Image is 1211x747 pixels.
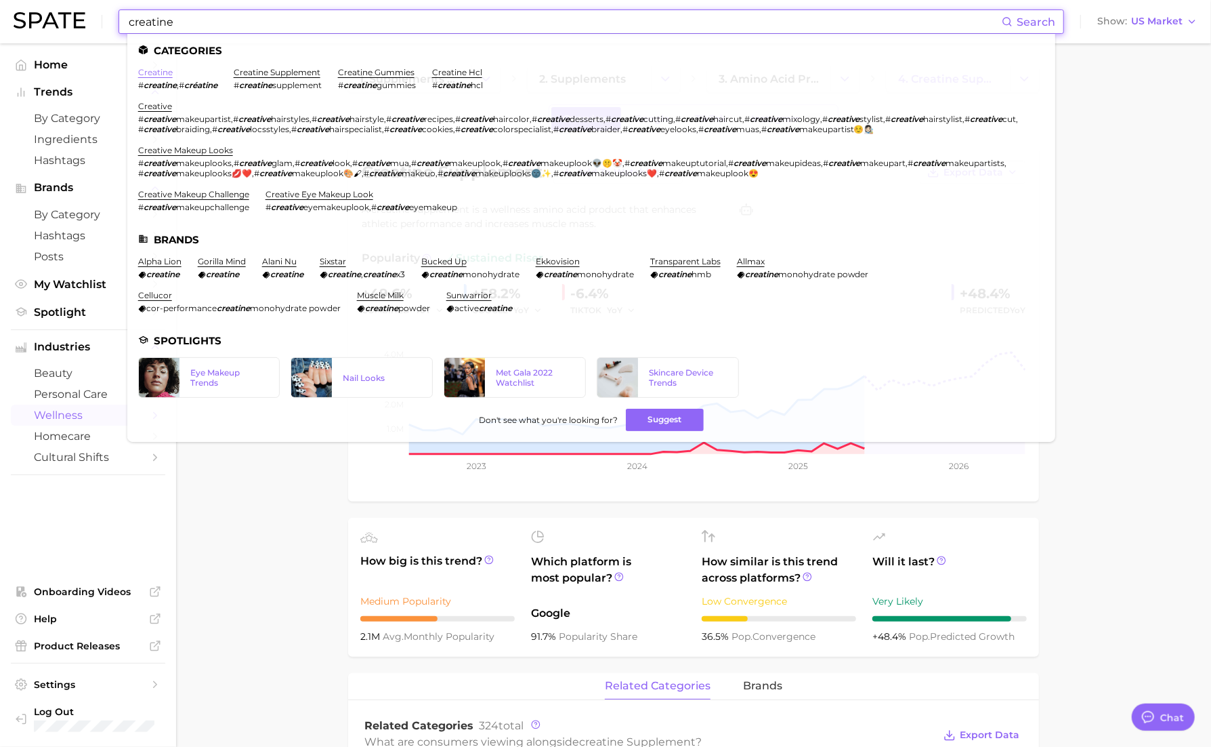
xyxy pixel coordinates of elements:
[297,124,329,134] em: creative
[914,158,946,168] em: creative
[271,202,303,212] em: creative
[176,114,231,124] span: makeupartist
[624,158,630,168] span: #
[320,269,405,279] div: ,
[217,303,250,313] em: creatine
[702,554,856,586] span: How similar is this trend across platforms?
[713,114,742,124] span: haircut
[429,269,463,279] em: creatine
[411,158,417,168] span: #
[788,461,808,471] tspan: 2025
[291,357,433,398] a: Nail Looks
[734,158,766,168] em: creative
[611,114,643,124] em: creative
[14,12,85,28] img: SPATE
[822,114,828,124] span: #
[386,114,391,124] span: #
[432,80,438,90] span: #
[493,114,530,124] span: haircolor
[766,158,821,168] span: makeupideas
[577,269,634,279] span: monohydrate
[270,269,303,279] em: creatine
[390,158,409,168] span: mua
[731,630,752,643] abbr: popularity index
[662,158,726,168] span: makeuptutorial
[11,225,165,246] a: Hashtags
[909,630,930,643] abbr: popularity index
[272,80,322,90] span: supplement
[493,124,551,134] span: colorspecialist
[455,124,461,134] span: #
[659,168,664,178] span: #
[262,256,297,266] a: alani nu
[328,269,361,279] em: creatine
[250,303,341,313] span: monohydrate powder
[391,114,424,124] em: creative
[11,204,165,225] a: by Category
[537,114,570,124] em: creative
[11,337,165,357] button: Industries
[333,158,350,168] span: look
[744,114,750,124] span: #
[553,124,559,134] span: #
[176,158,232,168] span: makeuplooks
[643,114,673,124] span: cutting
[146,303,217,313] span: cor-performance
[34,706,176,718] span: Log Out
[799,124,874,134] span: makeupartist☺️👩🏻‍🎨
[479,719,498,732] span: 324
[233,114,238,124] span: #
[138,357,280,398] a: Eye Makeup Trends
[11,384,165,405] a: personal care
[239,158,272,168] em: creative
[138,158,1028,178] div: , , , , , , , , , , , , , , ,
[909,630,1015,643] span: predicted growth
[383,630,404,643] abbr: average
[217,124,250,134] em: creative
[138,67,173,77] a: creatine
[365,303,398,313] em: creatine
[949,461,969,471] tspan: 2026
[34,133,142,146] span: Ingredients
[702,593,856,609] div: Low Convergence
[828,158,861,168] em: creative
[179,80,184,90] span: #
[360,593,515,609] div: Medium Popularity
[424,114,453,124] span: recipes
[11,82,165,102] button: Trends
[265,189,373,199] a: creative eye makeup look
[138,158,144,168] span: #
[272,158,293,168] span: glam
[11,302,165,323] a: Spotlight
[731,630,815,643] span: convergence
[960,729,1019,741] span: Export Data
[349,114,384,124] span: hairstyle
[383,630,494,643] span: monthly popularity
[860,114,884,124] span: stylist
[11,447,165,468] a: cultural shifts
[891,114,924,124] em: creative
[384,124,389,134] span: #
[34,586,142,598] span: Onboarding Videos
[300,158,333,168] em: creative
[34,208,142,221] span: by Category
[352,158,358,168] span: #
[138,234,1044,245] li: Brands
[144,202,176,212] em: creative
[11,609,165,629] a: Help
[704,124,736,134] em: creative
[1017,16,1055,28] span: Search
[467,461,486,471] tspan: 2023
[358,158,390,168] em: creative
[190,367,269,388] div: Eye Makeup Trends
[138,80,144,90] span: #
[295,158,300,168] span: #
[398,303,430,313] span: powder
[454,303,479,313] span: active
[402,168,435,178] span: makeuo
[924,114,963,124] span: hairstylist
[320,256,346,266] a: sixstar
[11,363,165,384] a: beauty
[389,124,422,134] em: creative
[250,124,289,134] span: locsstyles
